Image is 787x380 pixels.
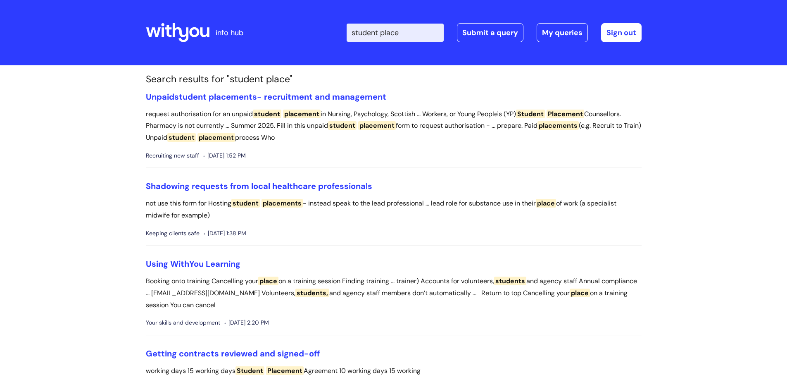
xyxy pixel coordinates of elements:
span: Keeping clients safe [146,228,200,239]
span: student [231,199,260,208]
span: student [328,121,357,130]
span: student [253,110,281,118]
span: place [258,277,278,285]
p: info hub [216,26,243,39]
span: place [536,199,556,208]
span: [DATE] 2:20 PM [224,318,269,328]
span: [DATE] 1:52 PM [203,151,246,161]
span: placement [197,133,235,142]
input: Search [347,24,444,42]
p: Booking onto training Cancelling your on a training session Finding training ... trainer) Account... [146,275,642,311]
span: Placement [266,366,304,375]
h1: Search results for "student place" [146,74,642,85]
span: Student [235,366,264,375]
span: Student [516,110,545,118]
a: Using WithYou Learning [146,258,240,269]
span: placements [209,91,257,102]
div: | - [347,23,642,42]
span: Your skills and development [146,318,220,328]
p: not use this form for Hosting - instead speak to the lead professional ... lead role for substanc... [146,198,642,222]
a: Sign out [601,23,642,42]
span: [DATE] 1:38 PM [204,228,246,239]
span: students, [295,289,329,297]
span: students [494,277,526,285]
p: working days 15 working days Agreement 10 working days 15 working [146,365,642,377]
p: request authorisation for an unpaid in Nursing, Psychology, Scottish ... Workers, or Young People... [146,108,642,144]
span: placement [283,110,321,118]
span: student [174,91,207,102]
a: Unpaidstudent placements- recruitment and management [146,91,386,102]
span: Recruiting new staff [146,151,199,161]
span: place [570,289,590,297]
a: Getting contracts reviewed and signed-off [146,348,320,359]
a: My queries [537,23,588,42]
span: placements [537,121,579,130]
span: placements [262,199,303,208]
a: Submit a query [457,23,523,42]
span: placement [358,121,396,130]
a: Shadowing requests from local healthcare professionals [146,181,372,191]
span: student [167,133,196,142]
span: Placement [547,110,584,118]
